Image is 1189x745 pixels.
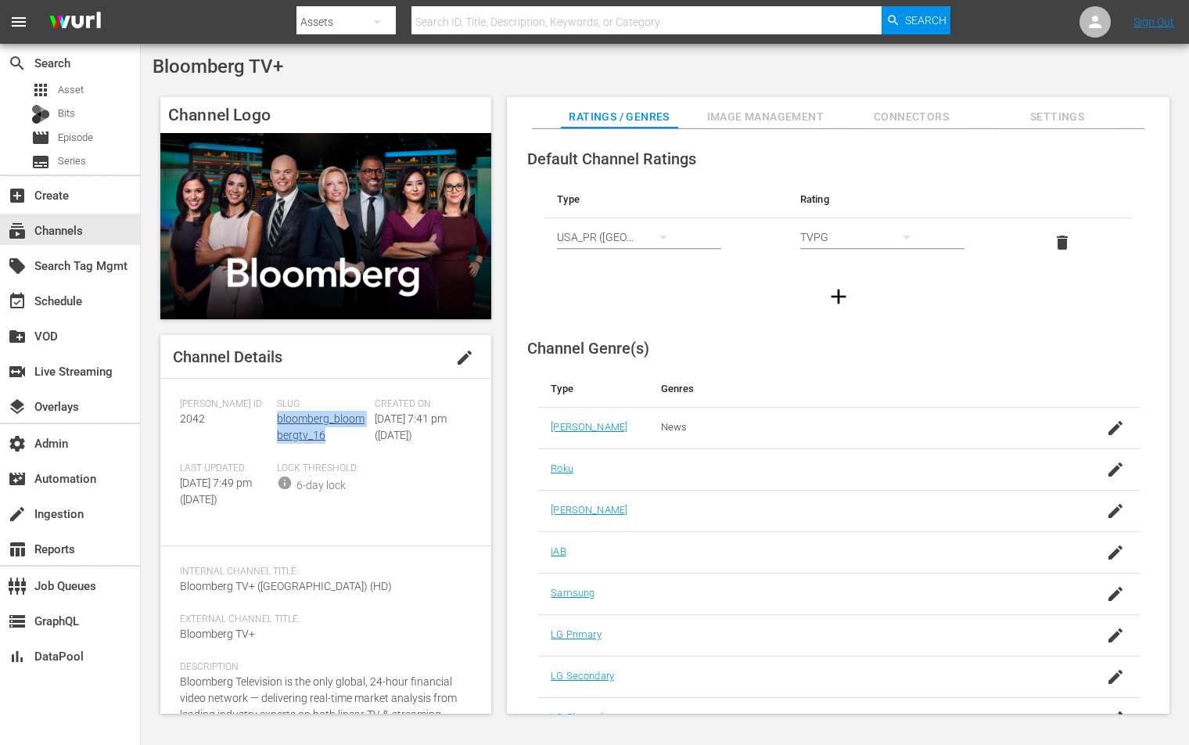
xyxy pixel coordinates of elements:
[180,412,205,425] span: 2042
[999,107,1116,127] span: Settings
[58,82,84,98] span: Asset
[446,339,483,376] button: edit
[180,580,392,592] span: Bloomberg TV+ ([GEOGRAPHIC_DATA]) (HD)
[8,327,27,346] span: VOD
[561,107,678,127] span: Ratings / Genres
[706,107,824,127] span: Image Management
[8,612,27,631] span: GraphQL
[788,181,1031,218] th: Rating
[173,347,282,366] span: Channel Details
[8,221,27,240] span: Channels
[375,398,464,411] span: Created On:
[8,186,27,205] span: Create
[551,545,566,557] a: IAB
[544,181,1132,267] table: simple table
[8,540,27,559] span: Reports
[551,711,602,723] a: LG Channel
[277,398,366,411] span: Slug:
[160,133,491,319] img: Bloomberg TV+
[527,339,649,358] span: Channel Genre(s)
[277,462,366,475] span: Lock Threshold:
[8,647,27,666] span: DataPool
[648,370,1075,408] th: Genres
[8,54,27,73] span: Search
[8,398,27,416] span: Overlays
[58,153,86,169] span: Series
[277,412,365,441] a: bloomberg_bloombergtv_16
[31,81,50,99] span: Asset
[800,215,925,259] div: TVPG
[31,105,50,124] div: Bits
[153,56,283,77] span: Bloomberg TV+
[180,477,252,506] span: [DATE] 7:49 pm ([DATE])
[38,4,113,41] img: ans4CAIJ8jUAAAAAAAAAAAAAAAAAAAAAAAAgQb4GAAAAAAAAAAAAAAAAAAAAAAAAJMjXAAAAAAAAAAAAAAAAAAAAAAAAgAT5G...
[180,661,464,674] span: Description:
[375,412,447,441] span: [DATE] 7:41 pm ([DATE])
[180,398,269,411] span: [PERSON_NAME] ID:
[180,462,269,475] span: Last Updated:
[853,107,970,127] span: Connectors
[551,421,627,433] a: [PERSON_NAME]
[58,130,93,146] span: Episode
[180,614,464,626] span: External Channel Title:
[538,370,648,408] th: Type
[551,504,627,516] a: [PERSON_NAME]
[455,348,474,367] span: edit
[8,292,27,311] span: Schedule
[527,149,696,168] span: Default Channel Ratings
[31,153,50,171] span: Series
[557,215,682,259] div: USA_PR ([GEOGRAPHIC_DATA])
[8,362,27,381] span: Live Streaming
[8,577,27,596] span: Job Queues
[544,181,788,218] th: Type
[58,106,75,121] span: Bits
[8,257,27,275] span: Search Tag Mgmt
[882,6,950,34] button: Search
[8,434,27,453] span: Admin
[551,462,573,474] a: Roku
[277,475,293,491] span: info
[180,566,464,578] span: Internal Channel Title:
[180,675,457,721] span: Bloomberg Television is the only global, 24-hour financial video network — delivering real-time m...
[551,670,614,682] a: LG Secondary
[551,628,601,640] a: LG Primary
[551,587,594,599] a: Samsung
[9,13,28,31] span: menu
[8,470,27,488] span: Automation
[160,97,491,133] h4: Channel Logo
[905,6,947,34] span: Search
[1044,224,1081,261] button: delete
[1053,233,1072,252] span: delete
[1133,16,1174,28] a: Sign Out
[31,128,50,147] span: Episode
[296,477,346,494] div: 6-day lock
[180,628,255,640] span: Bloomberg TV+
[8,505,27,524] span: Ingestion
